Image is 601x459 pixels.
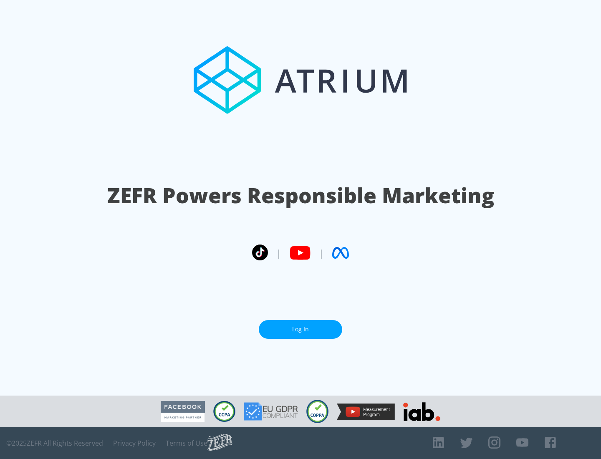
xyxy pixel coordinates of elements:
img: GDPR Compliant [244,402,298,421]
a: Log In [259,320,342,339]
span: | [276,247,281,259]
img: COPPA Compliant [306,400,328,423]
img: Facebook Marketing Partner [161,401,205,422]
a: Terms of Use [166,439,207,447]
span: © 2025 ZEFR All Rights Reserved [6,439,103,447]
img: YouTube Measurement Program [337,404,395,420]
img: IAB [403,402,440,421]
span: | [319,247,324,259]
h1: ZEFR Powers Responsible Marketing [107,181,494,210]
img: CCPA Compliant [213,401,235,422]
a: Privacy Policy [113,439,156,447]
